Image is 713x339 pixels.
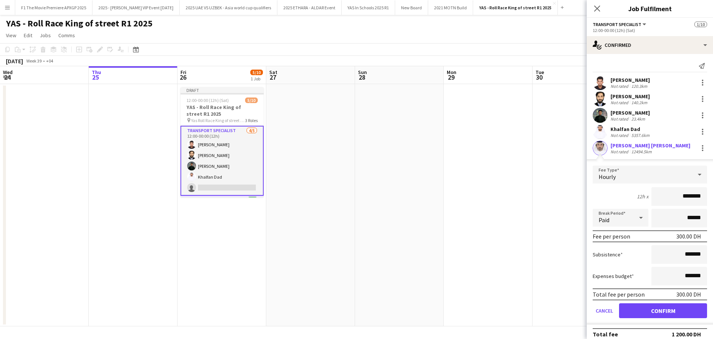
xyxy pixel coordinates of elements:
h1: YAS - Roll Race King of street R1 2025 [6,18,153,29]
div: 300.00 DH [676,291,701,298]
span: Paid [599,216,609,224]
div: 140.2km [630,100,649,105]
span: 26 [179,73,186,81]
span: Jobs [40,32,51,39]
div: Not rated [611,100,630,105]
button: Cancel [593,303,616,318]
div: 12h x [637,193,648,200]
button: Confirm [619,303,707,318]
span: Edit [24,32,32,39]
div: 12494.5km [630,149,653,154]
div: 23.4km [630,116,647,122]
div: [PERSON_NAME] [611,77,650,83]
app-job-card: Draft12:00-00:00 (12h) (Sat)5/10YAS - Roll Race King of street R1 2025 Yas Roll Race King of stre... [180,87,264,197]
div: Confirmed [587,36,713,54]
button: F1 The Movie Premiere APXGP 2025 [15,0,92,15]
label: Subsistence [593,251,623,258]
span: Wed [3,69,13,76]
span: 5/10 [245,97,258,103]
div: Fee per person [593,233,630,240]
label: Expenses budget [593,273,634,279]
div: Total fee per person [593,291,645,298]
span: 3 Roles [245,118,258,123]
span: Sun [358,69,367,76]
div: Not rated [611,116,630,122]
div: Draft [180,87,264,93]
h3: Job Fulfilment [587,4,713,13]
div: 5357.6km [630,132,651,138]
span: 27 [268,73,277,81]
div: +04 [46,58,53,64]
span: 30 [534,73,544,81]
button: Transport Specialist [593,22,647,27]
span: Fri [180,69,186,76]
div: 1 Job [251,76,263,81]
a: Edit [21,31,35,40]
span: 24 [2,73,13,81]
button: YAS In Schools 2025 R1 [342,0,395,15]
span: 12:00-00:00 (12h) (Sat) [186,97,229,103]
span: 28 [357,73,367,81]
span: Week 39 [25,58,43,64]
span: Thu [92,69,101,76]
button: 2025 UAE VS UZBEK - Asia world cup qualifiers [180,0,277,15]
div: Total fee [593,330,618,338]
div: 300.00 DH [676,233,701,240]
button: 2025 ETHARA - ALDAR Event [277,0,342,15]
div: Khalfan Dad [611,126,651,132]
app-card-role: Transport Specialist4/512:00-00:00 (12h)[PERSON_NAME][PERSON_NAME][PERSON_NAME]Khalfan Dad [180,126,264,196]
a: Jobs [37,31,54,40]
div: Not rated [611,132,630,138]
div: Not rated [611,83,630,89]
span: 5/10 [250,70,263,75]
button: YAS - Roll Race King of street R1 2025 [473,0,558,15]
span: Hourly [599,173,616,180]
div: 1 200.00 DH [672,330,701,338]
span: Transport Specialist [593,22,641,27]
div: [DATE] [6,57,23,65]
span: View [6,32,16,39]
span: Comms [58,32,75,39]
span: Sat [269,69,277,76]
div: [PERSON_NAME] [611,93,650,100]
span: 25 [91,73,101,81]
a: View [3,31,19,40]
span: Yas Roll Race King of street R1 2025 [191,118,245,123]
div: 120.3km [630,83,649,89]
div: [PERSON_NAME] [PERSON_NAME] [611,142,690,149]
button: 2025 - [PERSON_NAME] VIP Event [DATE] [92,0,180,15]
span: Tue [535,69,544,76]
a: Comms [55,31,78,40]
div: 12:00-00:00 (12h) (Sat) [593,28,707,33]
h3: YAS - Roll Race King of street R1 2025 [180,104,264,117]
span: 29 [446,73,456,81]
div: Not rated [611,149,630,154]
span: 1/10 [694,22,707,27]
div: [PERSON_NAME] [611,109,650,116]
span: Mon [447,69,456,76]
button: 2021 MOTN Build [428,0,473,15]
app-card-role: Zone Manager1/1 [180,196,264,221]
button: New Board [395,0,428,15]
